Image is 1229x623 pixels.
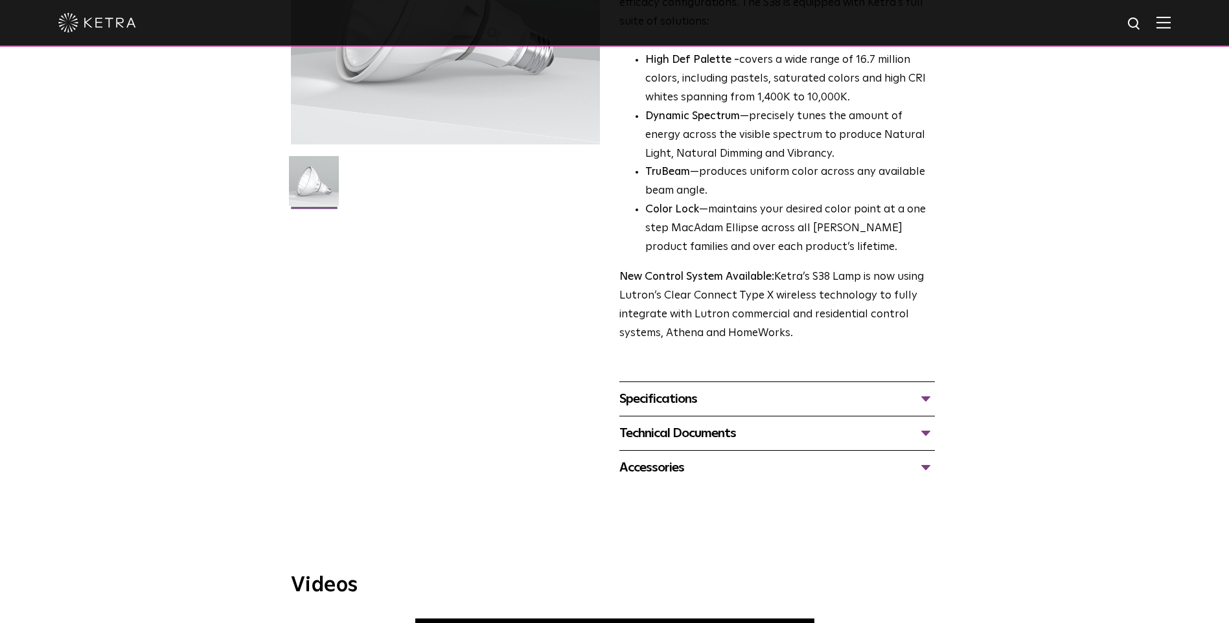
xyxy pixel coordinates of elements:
[619,268,935,343] p: Ketra’s S38 Lamp is now using Lutron’s Clear Connect Type X wireless technology to fully integrat...
[1127,16,1143,32] img: search icon
[645,108,935,164] li: —precisely tunes the amount of energy across the visible spectrum to produce Natural Light, Natur...
[619,271,774,282] strong: New Control System Available:
[619,389,935,409] div: Specifications
[58,13,136,32] img: ketra-logo-2019-white
[645,204,699,215] strong: Color Lock
[645,166,690,177] strong: TruBeam
[645,201,935,257] li: —maintains your desired color point at a one step MacAdam Ellipse across all [PERSON_NAME] produc...
[619,423,935,444] div: Technical Documents
[645,163,935,201] li: —produces uniform color across any available beam angle.
[645,54,739,65] strong: High Def Palette -
[291,575,939,596] h3: Videos
[289,156,339,216] img: S38-Lamp-Edison-2021-Web-Square
[619,457,935,478] div: Accessories
[645,51,935,108] p: covers a wide range of 16.7 million colors, including pastels, saturated colors and high CRI whit...
[645,111,740,122] strong: Dynamic Spectrum
[1156,16,1171,28] img: Hamburger%20Nav.svg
